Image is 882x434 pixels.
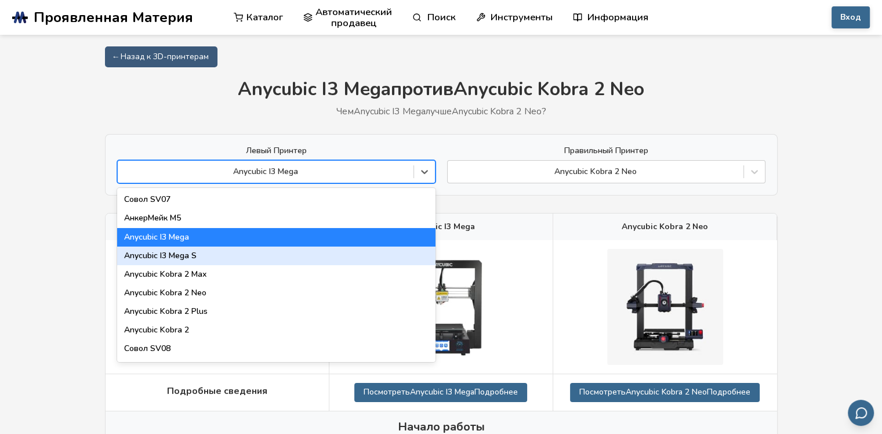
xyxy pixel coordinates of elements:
span: Начало работы [398,420,485,433]
img: Anycubic I3 Mega [383,249,499,365]
div: Anycubic Kobra 2 Neo [117,284,435,302]
div: Anycubic Kobra 2 Plus [117,302,435,321]
h1: Anycubic I3 Mega против Anycubic Kobra 2 Neo [105,79,778,100]
span: Anycubic Kobra 2 Neo [622,222,708,232]
div: Совол SV07 [117,190,435,209]
button: Отправить отзыв по электронной почте [848,400,874,426]
label: Правильный Принтер [447,146,765,155]
a: ПосмотретьAnycubic Kobra 2 NeoПодробнее [570,383,760,402]
img: Anycubic Kobra 2 Neo [607,249,723,365]
span: Anycubic I3 Mega [406,222,475,232]
label: Левый Принтер [117,146,435,155]
div: Anycubic I3 Mega S [117,247,435,265]
div: Anycubic Kobra 2 [117,321,435,339]
span: Подробные сведения [167,386,267,396]
span: Проявленная Материя [34,9,193,26]
div: Совол SV08 [117,339,435,358]
div: Anycubic I3 Mega [117,228,435,247]
div: Креативность Привет [117,358,435,377]
div: АнкерМейк М5 [117,209,435,227]
input: Anycubic Kobra 2 Neo [453,167,456,176]
a: ← Назад к 3D-принтерам [105,46,217,67]
div: Anycubic Kobra 2 Max [117,265,435,284]
button: Вход [832,6,870,28]
a: ПосмотретьAnycubic I3 MegaПодробнее [354,383,527,402]
input: Anycubic I3 MegaСовол SV07АнкерМейк М5Anycubic I3 MegaAnycubic I3 Mega SAnycubic Kobra 2 MaxAnycu... [124,167,126,176]
p: Чем Anycubic I3 Mega лучше Anycubic Kobra 2 Neo ? [105,106,778,117]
